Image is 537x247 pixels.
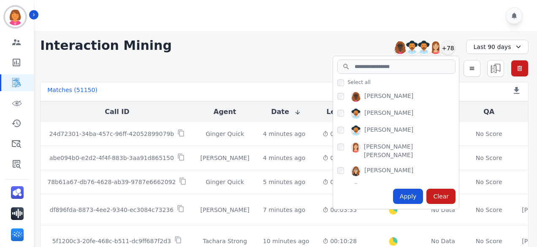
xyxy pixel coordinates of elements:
div: 00:00:27 [323,130,357,138]
div: 4 minutes ago [263,130,306,138]
div: +78 [441,41,455,55]
div: Tachara Strong [200,237,249,245]
div: 00:07:20 [323,154,357,162]
div: [PERSON_NAME] [364,183,413,193]
div: 10 minutes ago [263,237,309,245]
p: 24d72301-34ba-457c-96ff-42052899079b [49,130,174,138]
div: [PERSON_NAME] [200,206,249,214]
p: abe094b0-e2d2-4f4f-883b-3aa91d865150 [49,154,174,162]
div: No Data [430,237,456,245]
div: Ginger Quick [200,130,249,138]
div: [PERSON_NAME] [364,92,413,102]
div: [PERSON_NAME] [364,109,413,119]
span: Select all [347,79,371,86]
div: No Data [430,206,456,214]
div: 00:10:28 [323,237,357,245]
button: Date [271,107,301,117]
h1: Interaction Mining [40,38,172,53]
div: Matches ( 51150 ) [47,86,98,98]
p: df896fda-8873-4ee2-9340-ec3084c73236 [50,206,174,214]
div: [PERSON_NAME] [364,166,413,176]
div: [PERSON_NAME] [200,154,249,162]
div: 4 minutes ago [263,154,306,162]
button: Length [326,107,353,117]
div: [PERSON_NAME] [364,125,413,136]
div: 7 minutes ago [263,206,306,214]
p: 78b61a67-db76-4628-ab39-9787e6662092 [47,178,176,186]
img: Bordered avatar [5,7,25,27]
div: Apply [393,189,423,204]
div: No Score [476,154,502,162]
div: 00:03:35 [323,206,357,214]
div: [PERSON_NAME] [PERSON_NAME] [364,142,459,159]
div: No Score [476,206,502,214]
button: Call ID [105,107,129,117]
div: 00:00:44 [323,178,357,186]
div: Last 90 days [466,40,529,54]
div: No Score [476,178,502,186]
div: No Score [476,237,502,245]
button: QA [483,107,494,117]
div: Clear [426,189,456,204]
p: 5f1200c3-20fe-468c-b511-dc9ff687f2d3 [52,237,171,245]
div: 5 minutes ago [263,178,306,186]
div: No Score [476,130,502,138]
div: Ginger Quick [200,178,249,186]
button: Agent [214,107,236,117]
